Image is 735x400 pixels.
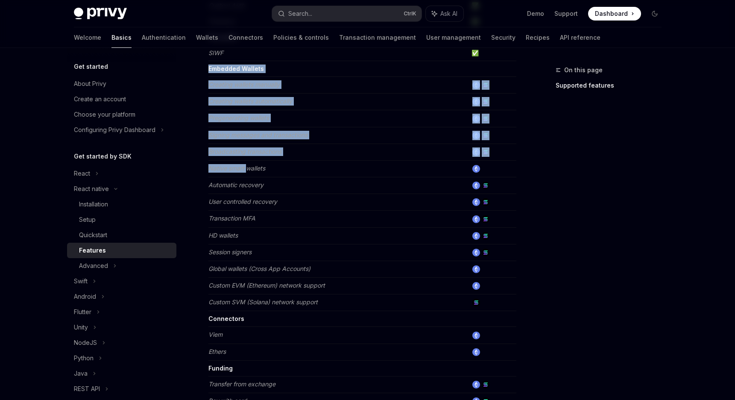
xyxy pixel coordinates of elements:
button: Toggle dark mode [648,7,662,21]
div: Flutter [74,307,91,317]
div: Android [74,291,96,302]
strong: Funding [208,365,233,372]
img: ethereum.png [472,249,480,256]
a: Choose your platform [67,107,176,122]
img: ethereum.png [472,98,480,106]
em: Ethers [208,348,226,355]
img: ethereum.png [472,232,480,240]
a: Demo [527,9,544,18]
em: Broadcasting transactions [208,148,281,155]
a: Wallets [196,27,218,48]
img: solana.png [482,182,489,189]
div: Swift [74,276,88,286]
a: Dashboard [588,7,641,21]
span: On this page [564,65,603,75]
img: solana.png [482,381,489,388]
img: solana.png [482,148,489,156]
div: Unity [74,322,88,332]
img: ethereum.png [472,265,480,273]
strong: Connectors [208,315,244,322]
em: Pregenerating wallets [208,114,269,121]
img: ethereum.png [472,332,480,339]
img: ethereum.png [472,348,480,356]
a: Policies & controls [273,27,329,48]
h5: Get started by SDK [74,151,132,162]
img: ethereum.png [472,132,480,139]
em: Viem [208,331,223,338]
div: REST API [74,384,100,394]
em: Transaction MFA [208,215,255,222]
a: Connectors [228,27,263,48]
img: ethereum.png [472,182,480,189]
em: Transfer from exchange [208,380,275,388]
div: Configuring Privy Dashboard [74,125,155,135]
a: Welcome [74,27,101,48]
button: Ask AI [426,6,463,21]
em: Creating wallets automatically [208,97,292,105]
a: Installation [67,197,176,212]
a: Setup [67,212,176,227]
em: Signing messages and transactions [208,131,307,138]
a: About Privy [67,76,176,91]
div: Quickstart [79,230,107,240]
a: Authentication [142,27,186,48]
em: User controlled recovery [208,198,277,205]
strong: Embedded Wallets [208,65,264,72]
img: solana.png [482,249,489,256]
span: Ask AI [440,9,457,18]
em: Custom EVM (Ethereum) network support [208,282,325,289]
img: ethereum.png [472,198,480,206]
a: Features [67,243,176,258]
em: SIWF [208,49,223,56]
img: ethereum.png [472,148,480,156]
h5: Get started [74,62,108,72]
div: Search... [288,9,312,19]
img: solana.png [482,98,489,106]
em: HD wallets [208,232,238,239]
div: Features [79,245,106,256]
img: ethereum.png [472,282,480,290]
a: Support [554,9,578,18]
div: NodeJS [74,338,97,348]
div: React native [74,184,109,194]
em: Native smart wallets [208,165,265,172]
div: React [74,168,90,179]
a: API reference [560,27,600,48]
img: solana.png [482,81,489,89]
img: solana.png [472,299,480,306]
a: Quickstart [67,227,176,243]
a: User management [426,27,481,48]
td: ✅ [468,45,516,61]
em: Automatic recovery [208,181,264,188]
em: Creating wallets manually [208,81,280,88]
div: Python [74,353,94,363]
div: Installation [79,199,108,209]
img: ethereum.png [472,165,480,173]
div: Setup [79,215,96,225]
img: ethereum.png [472,381,480,388]
span: Ctrl K [404,10,416,17]
div: Advanced [79,261,108,271]
img: dark logo [74,8,127,20]
a: Transaction management [339,27,416,48]
div: Create an account [74,94,126,104]
img: solana.png [482,198,489,206]
div: Java [74,368,88,379]
em: Global wallets (Cross App Accounts) [208,265,310,272]
em: Custom SVM (Solana) network support [208,298,318,306]
a: Basics [111,27,132,48]
img: ethereum.png [472,81,480,89]
em: Session signers [208,248,252,256]
img: solana.png [482,132,489,139]
a: Security [491,27,515,48]
span: Dashboard [595,9,628,18]
img: solana.png [482,232,489,240]
div: Choose your platform [74,109,135,120]
img: solana.png [482,115,489,123]
img: ethereum.png [472,215,480,223]
a: Create an account [67,91,176,107]
img: ethereum.png [472,115,480,123]
a: Supported features [556,79,668,92]
img: solana.png [482,215,489,223]
a: Recipes [526,27,550,48]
